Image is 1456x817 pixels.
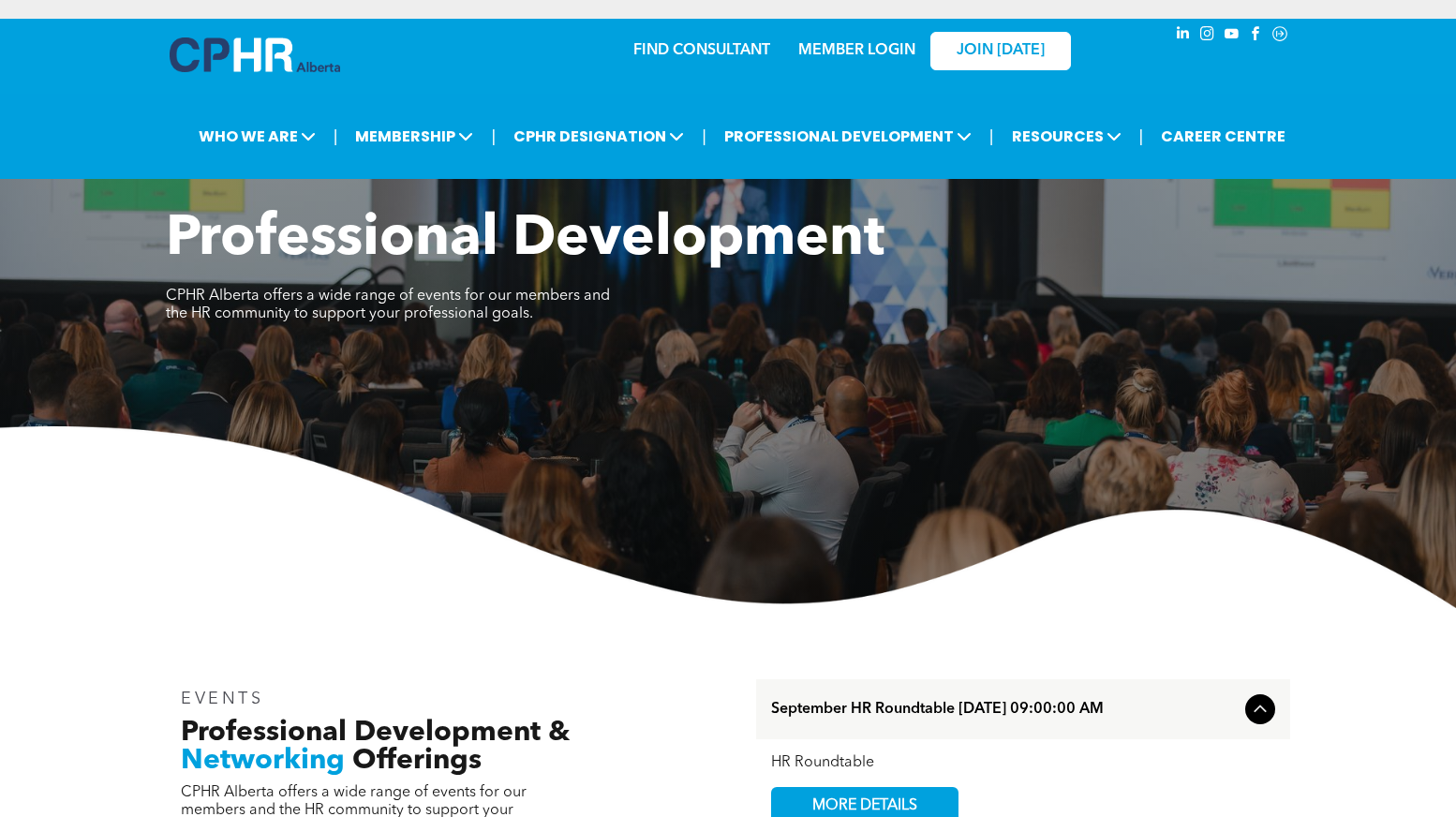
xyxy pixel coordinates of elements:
[771,754,1275,772] div: HR Roundtable
[1270,23,1290,49] a: Social network
[1139,117,1144,156] li: |
[1006,119,1127,154] span: RESOURCES
[166,289,610,321] span: CPHR Alberta offers a wide range of events for our members and the HR community to support your p...
[352,747,482,775] span: Offerings
[181,691,264,707] span: EVENTS
[181,719,570,747] span: Professional Development &
[633,43,770,58] a: FIND CONSULTANT
[1172,23,1193,49] a: linkedin
[702,117,706,156] li: |
[334,117,338,156] li: |
[166,212,884,268] span: Professional Development
[181,747,345,775] span: Networking
[349,119,479,154] span: MEMBERSHIP
[491,117,496,156] li: |
[719,119,977,154] span: PROFESSIONAL DEVELOPMENT
[1245,23,1266,49] a: facebook
[989,117,994,156] li: |
[1221,23,1241,49] a: youtube
[1155,119,1291,154] a: CAREER CENTRE
[771,701,1238,719] span: September HR Roundtable [DATE] 09:00:00 AM
[170,37,340,72] img: A blue and white logo for cp alberta
[798,43,915,58] a: MEMBER LOGIN
[1196,23,1217,49] a: instagram
[957,42,1045,60] span: JOIN [DATE]
[508,119,690,154] span: CPHR DESIGNATION
[930,32,1071,70] a: JOIN [DATE]
[193,119,321,154] span: WHO WE ARE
